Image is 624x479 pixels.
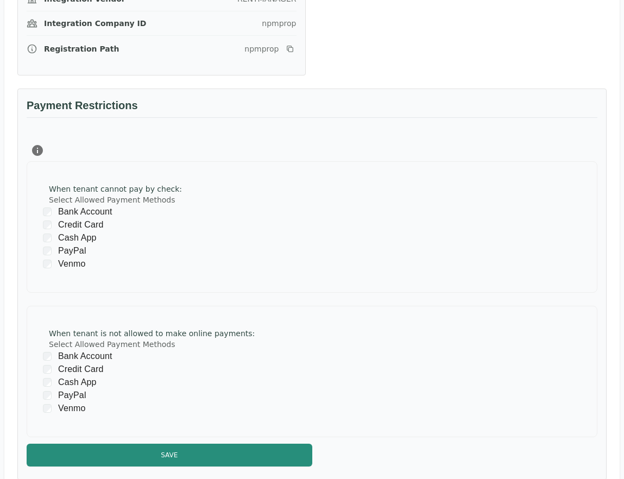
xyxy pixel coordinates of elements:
[43,247,52,255] input: PayPal
[27,444,312,467] button: Save
[49,184,182,194] div: When tenant cannot pay by check :
[43,352,52,361] input: Bank Account
[49,339,255,350] label: Select Allowed Payment Methods
[58,363,103,376] span: Credit Card
[43,378,52,387] input: Cash App
[58,218,103,231] span: Credit Card
[58,231,97,244] span: Cash App
[49,194,182,205] label: Select Allowed Payment Methods
[262,18,296,29] div: npmprop
[244,43,279,54] div: npmprop
[58,244,86,257] span: PayPal
[58,389,86,402] span: PayPal
[44,18,146,29] span: Integration Company ID
[58,376,97,389] span: Cash App
[27,98,597,118] h3: Payment Restrictions
[49,328,255,339] div: When tenant is not allowed to make online payments :
[58,350,112,363] span: Bank Account
[43,220,52,229] input: Credit Card
[283,42,297,55] button: Copy registration link
[43,234,52,242] input: Cash App
[58,257,86,270] span: Venmo
[44,43,119,54] span: Registration Path
[43,391,52,400] input: PayPal
[43,404,52,413] input: Venmo
[43,365,52,374] input: Credit Card
[58,402,86,415] span: Venmo
[58,205,112,218] span: Bank Account
[43,207,52,216] input: Bank Account
[43,260,52,268] input: Venmo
